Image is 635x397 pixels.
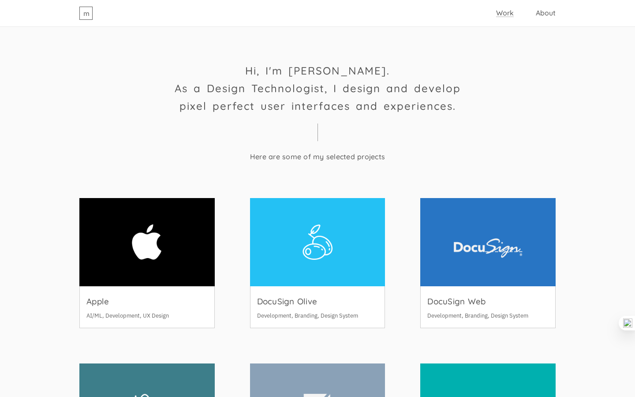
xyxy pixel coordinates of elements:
[427,296,486,307] h3: DocuSign Web
[623,318,632,328] img: one_i.png
[163,150,472,163] h4: Here are some of my selected projects
[163,79,472,115] h1: As a Design Technologist, I design and develop pixel perfect user interfaces and experiences.
[536,8,556,17] a: About
[420,198,556,328] a: DocuSign WebDocuSign WebDevelopment, Branding, Design System
[427,312,549,319] p: Development, Branding, Design System
[420,198,556,286] img: DocuSign Web
[86,312,208,319] p: AI/ML, Development, UX Design
[496,8,514,17] a: Work
[257,296,317,307] h3: DocuSign Olive
[163,62,472,79] h1: Hi, I'm [PERSON_NAME].
[79,198,215,286] img: Apple
[250,198,385,286] img: DocuSign Olive
[257,312,378,319] p: Development, Branding, Design System
[250,198,385,328] a: DocuSign OliveDocuSign OliveDevelopment, Branding, Design System
[79,198,215,328] a: AppleAppleAI/ML, Development, UX Design
[86,296,109,307] h3: Apple
[79,7,93,20] a: m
